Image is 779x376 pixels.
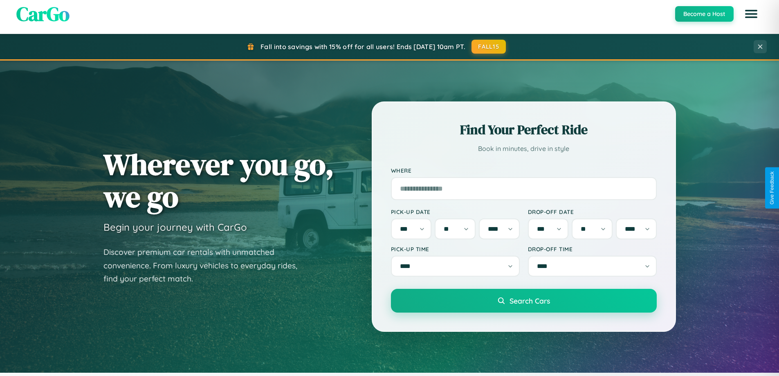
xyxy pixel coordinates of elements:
label: Where [391,167,657,174]
div: Give Feedback [769,171,775,205]
h1: Wherever you go, we go [103,148,334,213]
span: Fall into savings with 15% off for all users! Ends [DATE] 10am PT. [260,43,465,51]
button: Become a Host [675,6,734,22]
span: Search Cars [510,296,550,305]
span: CarGo [16,0,70,27]
button: Open menu [740,2,763,25]
p: Discover premium car rentals with unmatched convenience. From luxury vehicles to everyday rides, ... [103,245,308,286]
button: FALL15 [471,40,506,54]
label: Drop-off Date [528,208,657,215]
button: Search Cars [391,289,657,313]
label: Pick-up Date [391,208,520,215]
h3: Begin your journey with CarGo [103,221,247,233]
label: Pick-up Time [391,245,520,252]
p: Book in minutes, drive in style [391,143,657,155]
h2: Find Your Perfect Ride [391,121,657,139]
label: Drop-off Time [528,245,657,252]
